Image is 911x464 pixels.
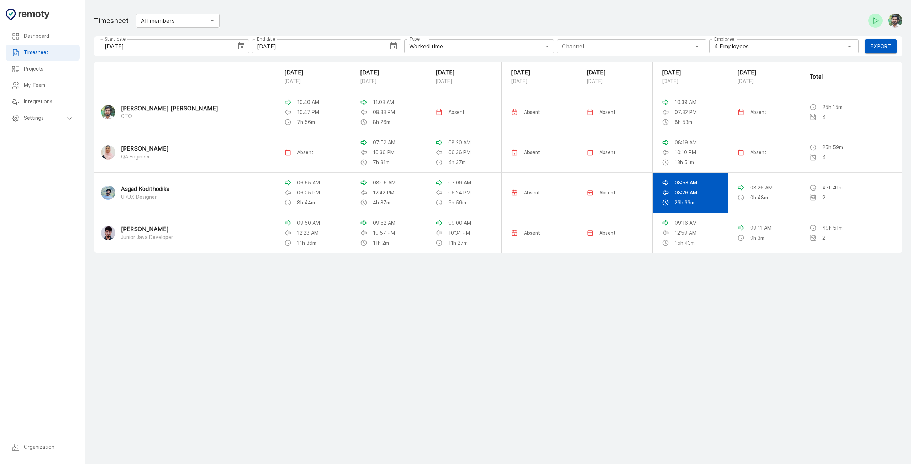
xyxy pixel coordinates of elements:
h6: Settings [24,114,65,122]
p: 15h 43m [675,239,695,246]
p: 49h 51m [822,224,843,231]
p: 10:36 PM [373,149,395,156]
p: [DATE] [737,77,794,85]
p: 07:32 PM [675,109,697,116]
p: 2 [822,194,825,201]
p: 0h 3m [750,234,764,241]
p: 23h 33m [675,199,694,206]
p: 08:26 AM [675,189,697,196]
p: 08:20 AM [448,139,471,146]
button: Export [865,39,897,53]
p: 8h 44m [297,199,315,206]
p: [DATE] [360,68,417,77]
p: Absent [750,109,767,116]
p: [DATE] [436,77,492,85]
p: [DATE] [284,77,341,85]
h6: My Team [24,82,74,89]
p: 09:16 AM [675,219,697,226]
p: Absent [599,189,616,196]
p: 08:33 PM [373,109,395,116]
p: [DATE] [284,68,341,77]
p: 11:03 AM [373,99,394,106]
p: 10:57 PM [373,229,395,236]
p: [DATE] [511,68,568,77]
p: 2 [822,234,825,241]
p: 08:19 AM [675,139,697,146]
p: [PERSON_NAME] [PERSON_NAME] [121,105,218,113]
button: Choose date, selected date is Sep 24, 2025 [234,39,248,53]
p: 11h 27m [448,239,468,246]
h6: Projects [24,65,74,73]
div: Timesheet [6,45,80,61]
p: [DATE] [662,77,718,85]
p: 06:36 PM [448,149,471,156]
p: Absent [599,149,616,156]
p: 09:00 AM [448,219,471,226]
p: 06:24 PM [448,189,471,196]
p: 11h 36m [297,239,316,246]
p: 4 [822,154,826,161]
p: 07:52 AM [373,139,395,146]
button: Muhammed Afsal Villan [885,11,902,31]
p: Absent [524,149,540,156]
img: Muhammed Afsal Villan [888,14,902,28]
p: [PERSON_NAME] [121,225,173,234]
img: Nishana Moyan [101,145,115,160]
p: Absent [524,189,540,196]
p: 7h 31m [373,159,390,166]
p: Absent [524,229,540,236]
p: [PERSON_NAME] [121,145,169,153]
p: 09:52 AM [373,219,395,226]
p: [DATE] [586,68,643,77]
p: 8h 26m [373,119,390,126]
p: CTO [121,113,218,120]
div: Integrations [6,94,80,110]
p: Absent [750,149,767,156]
p: Asgad Kodithodika [121,185,169,193]
p: 47h 41m [822,184,843,191]
p: Absent [599,109,616,116]
p: Absent [599,229,616,236]
p: [DATE] [662,68,718,77]
p: 10:34 PM [448,229,470,236]
p: 11h 2m [373,239,389,246]
p: 25h 59m [822,144,843,151]
p: 8h 53m [675,119,692,126]
p: 12:42 PM [373,189,394,196]
p: 4h 37m [448,159,466,166]
p: 12:28 AM [297,229,318,236]
p: 06:55 AM [297,179,320,186]
h6: Dashboard [24,32,74,40]
p: [DATE] [586,77,643,85]
button: Check-in [868,14,883,28]
p: 10:10 PM [675,149,696,156]
p: 9h 59m [448,199,466,206]
p: 07:09 AM [448,179,471,186]
div: Settings [6,110,80,126]
label: Employee [714,36,734,42]
p: 0h 48m [750,194,768,201]
img: Mohammed Noman [101,226,115,240]
p: 09:50 AM [297,219,320,226]
p: 4 [822,114,826,121]
div: Worked time [404,39,554,53]
p: UI/UX Designer [121,193,169,200]
p: 08:05 AM [373,179,396,186]
div: Dashboard [6,28,80,45]
p: [DATE] [511,77,568,85]
label: End date [257,36,275,42]
p: 08:26 AM [750,184,773,191]
p: Total [810,73,897,81]
p: 12:59 AM [675,229,696,236]
p: 7h 56m [297,119,315,126]
button: Choose date, selected date is Sep 30, 2025 [386,39,401,53]
p: [DATE] [436,68,492,77]
p: 09:11 AM [750,224,772,231]
img: Muhammed Afsal Villan [101,105,115,119]
p: 10:39 AM [675,99,696,106]
p: 08:53 AM [675,179,697,186]
h1: Timesheet [94,15,129,26]
h6: Organization [24,443,74,451]
p: 10:47 PM [297,109,319,116]
div: Organization [6,439,80,455]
